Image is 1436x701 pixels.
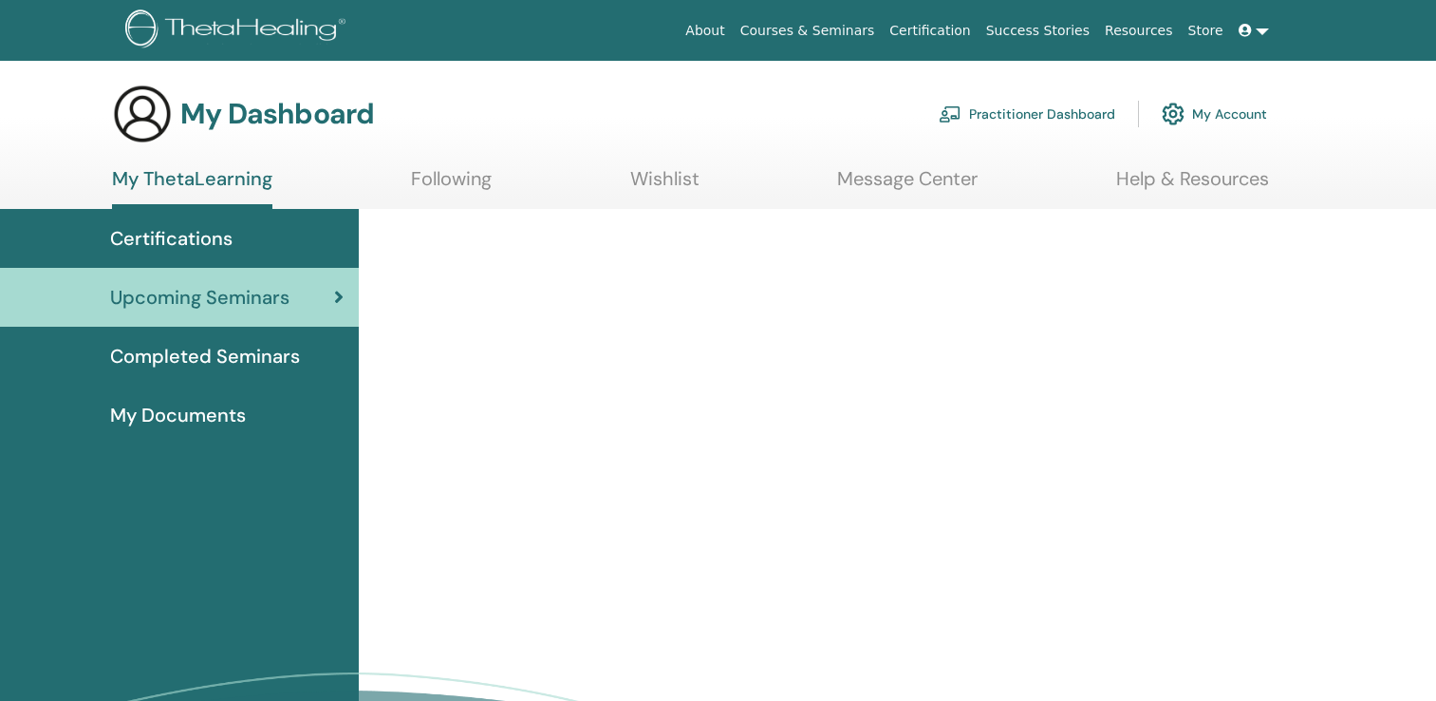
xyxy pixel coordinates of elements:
a: Wishlist [630,167,699,204]
a: Message Center [837,167,978,204]
img: cog.svg [1162,98,1184,130]
a: Following [411,167,492,204]
h3: My Dashboard [180,97,374,131]
a: Store [1181,13,1231,48]
a: Courses & Seminars [733,13,883,48]
a: Resources [1097,13,1181,48]
a: My ThetaLearning [112,167,272,209]
a: Success Stories [979,13,1097,48]
span: My Documents [110,401,246,429]
span: Upcoming Seminars [110,283,289,312]
img: chalkboard-teacher.svg [939,105,961,123]
a: My Account [1162,93,1267,135]
a: Help & Resources [1116,167,1269,204]
a: Certification [882,13,978,48]
span: Certifications [110,224,233,253]
img: generic-user-icon.jpg [112,84,173,144]
span: Completed Seminars [110,342,300,370]
a: Practitioner Dashboard [939,93,1115,135]
a: About [678,13,732,48]
img: logo.png [125,9,352,52]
